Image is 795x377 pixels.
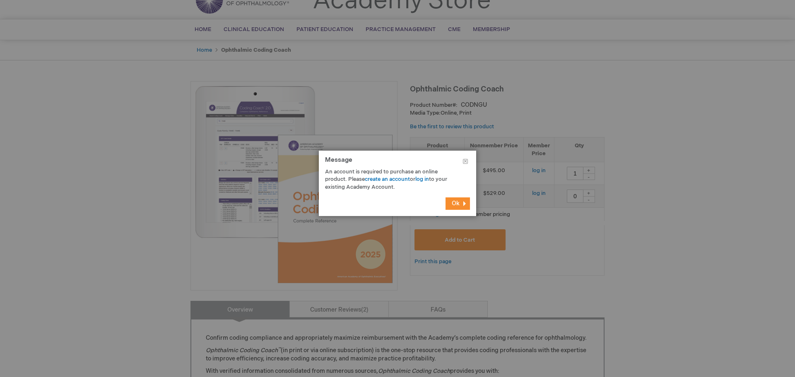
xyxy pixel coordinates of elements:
[452,200,460,207] span: Ok
[325,168,458,191] p: An account is required to purchase an online product. Please or to your existing Academy Account.
[325,157,470,168] h1: Message
[365,176,410,182] a: create an account
[446,197,470,210] button: Ok
[415,176,429,182] a: log in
